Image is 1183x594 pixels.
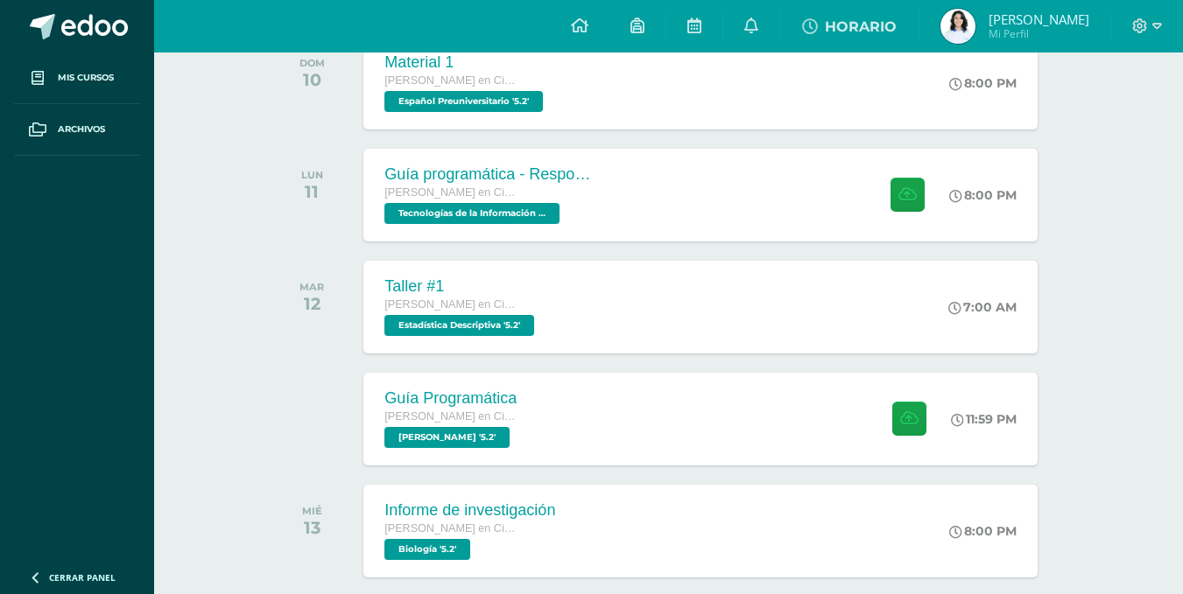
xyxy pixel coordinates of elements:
span: Tecnologías de la Información y Comunicación 5 '5.2' [384,203,560,224]
div: Informe de investigación [384,501,555,520]
div: 13 [302,517,322,538]
span: Mi Perfil [989,26,1089,41]
span: [PERSON_NAME] en Ciencias y Letras [384,522,516,535]
div: 11 [301,181,323,202]
span: [PERSON_NAME] en Ciencias y Letras [384,298,516,311]
span: PEREL '5.2' [384,427,510,448]
div: 10 [299,69,325,90]
a: Mis cursos [14,52,140,104]
img: ba03608fe70962561b8196e8ac74154e.png [940,9,975,44]
span: Archivos [58,122,105,136]
div: 8:00 PM [949,523,1017,539]
span: [PERSON_NAME] en Ciencias y Letras [384,74,516,87]
div: 8:00 PM [949,75,1017,91]
div: 12 [299,293,324,314]
div: MAR [299,281,324,293]
span: [PERSON_NAME] en Ciencias y Letras [384,410,516,423]
span: Cerrar panel [49,571,116,584]
div: Taller #1 [384,277,539,296]
span: [PERSON_NAME] [989,10,1089,28]
div: DOM [299,57,325,69]
span: Estadística Descriptiva '5.2' [384,315,534,336]
div: 8:00 PM [949,187,1017,203]
span: Biología '5.2' [384,539,470,560]
div: Material 1 [384,53,547,72]
div: 7:00 AM [948,299,1017,315]
div: 11:59 PM [951,411,1017,427]
div: MIÉ [302,505,322,517]
span: Español Preuniversitario '5.2' [384,91,543,112]
span: HORARIO [825,18,897,35]
a: Archivos [14,104,140,156]
div: LUN [301,169,323,181]
span: Mis cursos [58,71,114,85]
span: [PERSON_NAME] en Ciencias y Letras [384,186,516,199]
div: Guía programática - Responsabilidad [384,165,595,184]
div: Guía Programática [384,389,517,408]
